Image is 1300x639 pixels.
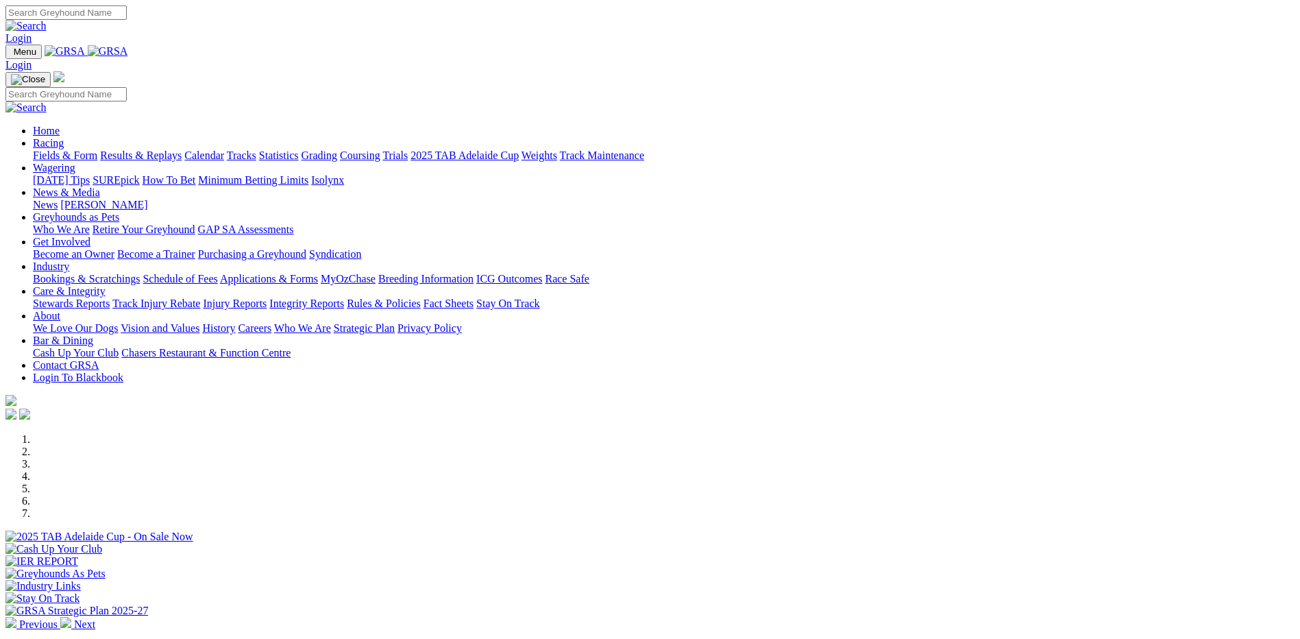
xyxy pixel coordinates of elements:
[33,347,1295,359] div: Bar & Dining
[302,149,337,161] a: Grading
[321,273,376,285] a: MyOzChase
[5,20,47,32] img: Search
[33,125,60,136] a: Home
[143,273,217,285] a: Schedule of Fees
[198,248,306,260] a: Purchasing a Greyhound
[88,45,128,58] img: GRSA
[33,359,99,371] a: Contact GRSA
[5,45,42,59] button: Toggle navigation
[347,298,421,309] a: Rules & Policies
[424,298,474,309] a: Fact Sheets
[476,298,539,309] a: Stay On Track
[203,298,267,309] a: Injury Reports
[93,224,195,235] a: Retire Your Greyhound
[397,322,462,334] a: Privacy Policy
[5,409,16,420] img: facebook.svg
[60,617,71,628] img: chevron-right-pager-white.svg
[33,273,1295,285] div: Industry
[311,174,344,186] a: Isolynx
[5,5,127,20] input: Search
[5,101,47,114] img: Search
[5,592,79,605] img: Stay On Track
[33,211,119,223] a: Greyhounds as Pets
[93,174,139,186] a: SUREpick
[33,298,110,309] a: Stewards Reports
[60,199,147,210] a: [PERSON_NAME]
[33,322,118,334] a: We Love Our Dogs
[259,149,299,161] a: Statistics
[112,298,200,309] a: Track Injury Rebate
[198,174,308,186] a: Minimum Betting Limits
[33,322,1295,335] div: About
[33,224,1295,236] div: Greyhounds as Pets
[5,618,60,630] a: Previous
[5,605,148,617] img: GRSA Strategic Plan 2025-27
[227,149,256,161] a: Tracks
[33,137,64,149] a: Racing
[198,224,294,235] a: GAP SA Assessments
[382,149,408,161] a: Trials
[202,322,235,334] a: History
[33,285,106,297] a: Care & Integrity
[45,45,85,58] img: GRSA
[410,149,519,161] a: 2025 TAB Adelaide Cup
[74,618,95,630] span: Next
[33,273,140,285] a: Bookings & Scratchings
[545,273,589,285] a: Race Safe
[100,149,182,161] a: Results & Replays
[5,87,127,101] input: Search
[5,72,51,87] button: Toggle navigation
[33,199,58,210] a: News
[33,347,119,359] a: Cash Up Your Club
[340,149,380,161] a: Coursing
[33,149,1295,162] div: Racing
[274,322,331,334] a: Who We Are
[33,248,114,260] a: Become an Owner
[11,74,45,85] img: Close
[33,372,123,383] a: Login To Blackbook
[33,174,1295,186] div: Wagering
[522,149,557,161] a: Weights
[5,555,78,568] img: IER REPORT
[33,174,90,186] a: [DATE] Tips
[33,186,100,198] a: News & Media
[19,409,30,420] img: twitter.svg
[33,298,1295,310] div: Care & Integrity
[121,347,291,359] a: Chasers Restaurant & Function Centre
[33,236,90,248] a: Get Involved
[5,531,193,543] img: 2025 TAB Adelaide Cup - On Sale Now
[19,618,58,630] span: Previous
[476,273,542,285] a: ICG Outcomes
[269,298,344,309] a: Integrity Reports
[53,71,64,82] img: logo-grsa-white.png
[33,335,93,346] a: Bar & Dining
[143,174,196,186] a: How To Bet
[560,149,644,161] a: Track Maintenance
[238,322,271,334] a: Careers
[33,261,69,272] a: Industry
[5,59,32,71] a: Login
[5,568,106,580] img: Greyhounds As Pets
[33,224,90,235] a: Who We Are
[33,199,1295,211] div: News & Media
[33,310,60,322] a: About
[33,248,1295,261] div: Get Involved
[33,149,97,161] a: Fields & Form
[5,580,81,592] img: Industry Links
[33,162,75,173] a: Wagering
[5,617,16,628] img: chevron-left-pager-white.svg
[5,32,32,44] a: Login
[117,248,195,260] a: Become a Trainer
[309,248,361,260] a: Syndication
[121,322,199,334] a: Vision and Values
[14,47,36,57] span: Menu
[184,149,224,161] a: Calendar
[334,322,395,334] a: Strategic Plan
[5,543,102,555] img: Cash Up Your Club
[60,618,95,630] a: Next
[5,395,16,406] img: logo-grsa-white.png
[378,273,474,285] a: Breeding Information
[220,273,318,285] a: Applications & Forms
